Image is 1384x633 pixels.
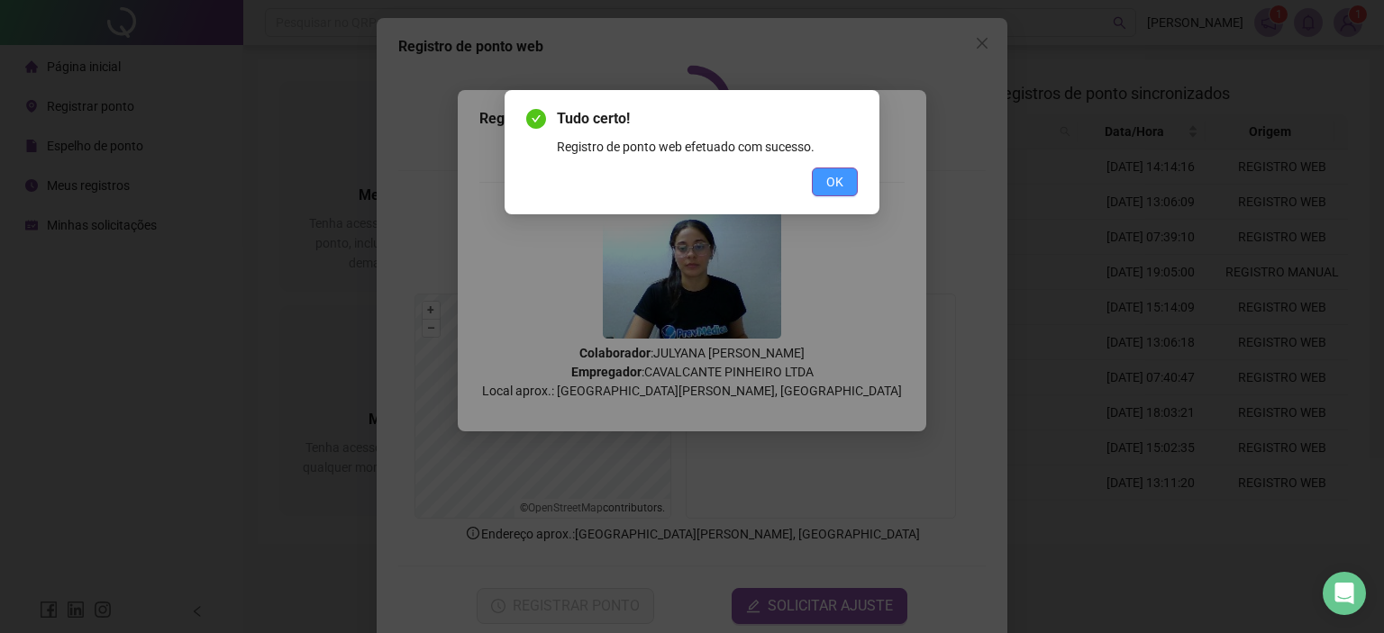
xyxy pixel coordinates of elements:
[557,108,858,130] span: Tudo certo!
[1323,572,1366,615] div: Open Intercom Messenger
[812,167,858,196] button: OK
[557,137,858,157] div: Registro de ponto web efetuado com sucesso.
[826,172,843,192] span: OK
[526,109,546,129] span: check-circle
